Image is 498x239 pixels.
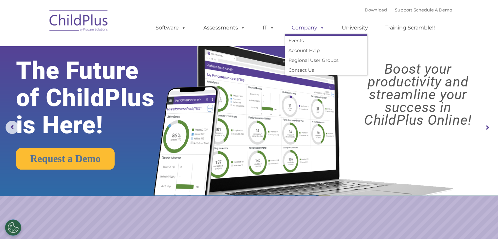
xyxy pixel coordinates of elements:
a: Assessments [197,21,252,34]
a: Schedule A Demo [414,7,452,12]
a: IT [256,21,281,34]
a: Contact Us [285,65,367,75]
button: Cookies Settings [5,219,21,236]
span: Last name [91,43,111,48]
a: Account Help [285,46,367,55]
a: University [335,21,375,34]
font: | [365,7,452,12]
rs-layer: Boost your productivity and streamline your success in ChildPlus Online! [344,63,492,126]
img: ChildPlus by Procare Solutions [46,5,112,38]
a: Regional User Groups [285,55,367,65]
rs-layer: The Future of ChildPlus is Here! [16,57,175,138]
a: Software [149,21,193,34]
a: Request a Demo [16,148,115,170]
a: Training Scramble!! [379,21,441,34]
a: Company [285,21,331,34]
iframe: Chat Widget [391,168,498,239]
span: Phone number [91,70,119,75]
a: Events [285,36,367,46]
a: Support [395,7,412,12]
a: Download [365,7,387,12]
